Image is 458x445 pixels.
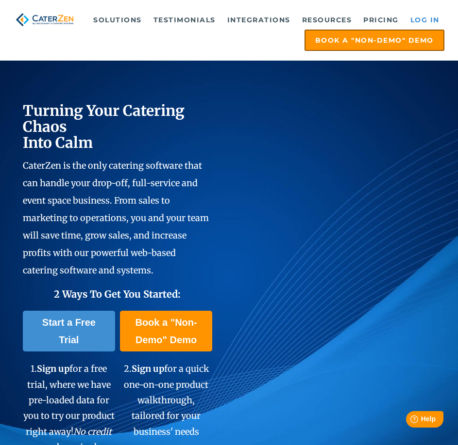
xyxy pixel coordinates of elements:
[88,10,147,30] a: Solutions
[124,363,209,437] span: 2. for a quick one-on-one product walkthrough, tailored for your business' needs
[87,10,444,51] div: Navigation Menu
[305,30,444,51] a: Book a "Non-Demo" Demo
[132,363,164,374] span: Sign up
[120,311,212,351] a: Book a "Non-Demo" Demo
[23,311,115,351] a: Start a Free Trial
[372,407,447,434] iframe: Help widget launcher
[37,363,69,374] span: Sign up
[23,160,209,276] span: CaterZen is the only catering software that can handle your drop-off, full-service and event spac...
[358,10,404,30] a: Pricing
[14,10,75,29] img: caterzen
[222,10,295,30] a: Integrations
[406,10,444,30] a: Log in
[149,10,221,30] a: Testimonials
[297,10,357,30] a: Resources
[23,101,185,152] span: Turning Your Catering Chaos Into Calm
[54,288,181,300] span: 2 Ways To Get You Started:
